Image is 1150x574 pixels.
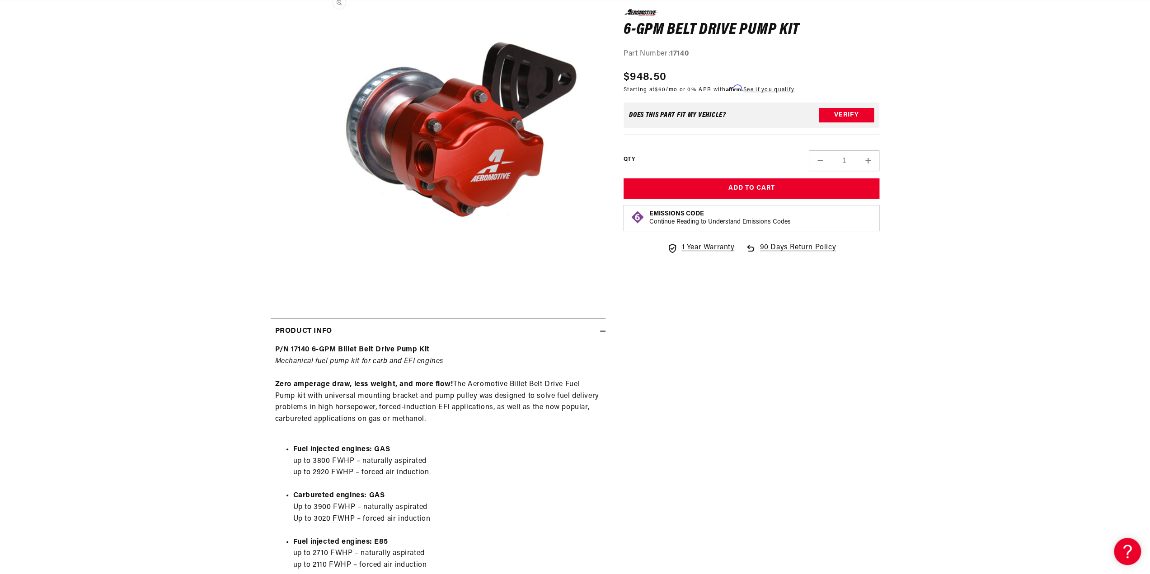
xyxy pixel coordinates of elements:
button: Emissions CodeContinue Reading to Understand Emissions Codes [649,210,791,226]
div: Does This part fit My vehicle? [629,112,726,119]
p: Continue Reading to Understand Emissions Codes [649,218,791,226]
label: QTY [624,156,635,163]
a: 1 Year Warranty [667,242,734,254]
li: Up to 3900 FWHP – naturally aspirated Up to 3020 FWHP – forced air induction [293,490,601,525]
em: Mechanical fuel pump kit for carb and EFI engines [275,358,443,365]
strong: Carbureted engines: GAS [293,492,385,499]
button: Add to Cart [624,178,880,199]
span: Affirm [726,84,742,91]
strong: Zero amperage draw, less weight, and more flow! [275,381,453,388]
strong: P/N 17140 6-GPM Billet Belt Drive Pump Kit [275,346,430,353]
a: 90 Days Return Policy [745,242,836,263]
span: $60 [655,87,666,92]
strong: Fuel injected engines: GAS [293,446,390,453]
strong: Fuel injected engines: E85 [293,538,388,546]
img: Emissions code [630,210,645,224]
span: $948.50 [624,69,667,85]
strong: Emissions Code [649,210,704,217]
h1: 6-GPM Belt Drive Pump Kit [624,23,880,37]
summary: Product Info [271,318,606,345]
p: Starting at /mo or 0% APR with . [624,85,794,93]
a: See if you qualify - Learn more about Affirm Financing (opens in modal) [743,87,794,92]
h2: Product Info [275,326,332,337]
strong: 17140 [670,50,689,57]
span: 90 Days Return Policy [760,242,836,263]
span: 1 Year Warranty [681,242,734,254]
li: up to 2710 FWHP – naturally aspirated up to 2110 FWHP – forced air induction [293,537,601,571]
button: Verify [819,108,874,122]
li: up to 3800 FWHP – naturally aspirated up to 2920 FWHP – forced air induction [293,444,601,479]
div: Part Number: [624,48,880,60]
